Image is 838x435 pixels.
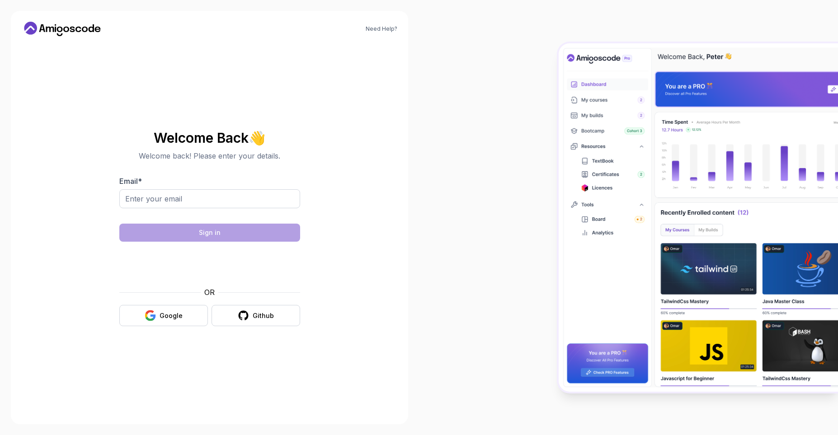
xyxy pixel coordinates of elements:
iframe: Widget containing checkbox for hCaptcha security challenge [141,247,278,281]
img: Amigoscode Dashboard [559,43,838,391]
p: Welcome back! Please enter your details. [119,150,300,161]
h2: Welcome Back [119,131,300,145]
a: Home link [22,22,103,36]
div: Google [160,311,183,320]
div: Github [253,311,274,320]
span: 👋 [247,127,268,148]
button: Google [119,305,208,326]
button: Sign in [119,224,300,242]
p: OR [204,287,215,298]
label: Email * [119,177,142,186]
a: Need Help? [366,25,397,33]
button: Github [212,305,300,326]
input: Enter your email [119,189,300,208]
div: Sign in [199,228,221,237]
